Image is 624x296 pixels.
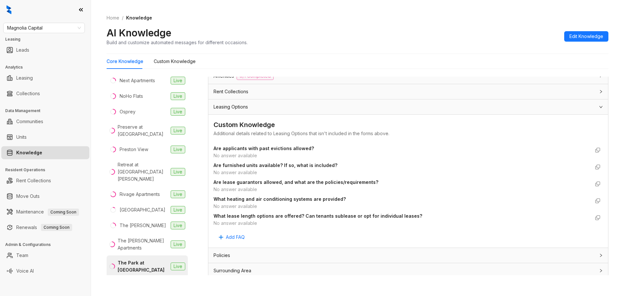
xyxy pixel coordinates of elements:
div: The [PERSON_NAME] [120,222,166,229]
div: Leasing Options [208,99,608,114]
li: Leasing [1,71,89,84]
div: Surrounding Area [208,263,608,278]
a: Team [16,249,28,262]
span: Rent Collections [214,88,248,95]
h2: AI Knowledge [107,27,171,39]
span: collapsed [599,253,603,257]
span: expanded [599,105,603,109]
span: Live [171,263,185,270]
img: logo [6,5,11,14]
div: Custom Knowledge [214,120,603,130]
span: collapsed [599,90,603,94]
div: [GEOGRAPHIC_DATA] [120,206,165,213]
div: The Park at [GEOGRAPHIC_DATA] [118,259,168,274]
span: Add FAQ [226,234,245,241]
li: Team [1,249,89,262]
span: Magnolia Capital [7,23,81,33]
strong: Are lease guarantors allowed, and what are the policies/requirements? [214,179,378,185]
div: No answer available [214,169,590,176]
li: Units [1,131,89,144]
span: Policies [214,252,230,259]
a: Voice AI [16,264,34,277]
a: Units [16,131,27,144]
span: Live [171,77,185,84]
span: Live [171,127,185,135]
div: Osprey [120,108,136,115]
span: Live [171,168,185,176]
div: Next Apartments [120,77,155,84]
h3: Data Management [5,108,91,114]
span: Coming Soon [48,209,79,216]
div: The [PERSON_NAME] Apartments [118,237,168,251]
button: Add FAQ [214,232,250,242]
span: Edit Knowledge [569,33,603,40]
div: Additional details related to Leasing Options that isn't included in the forms above. [214,130,603,137]
a: Communities [16,115,43,128]
span: Live [171,92,185,100]
li: Move Outs [1,190,89,203]
li: Rent Collections [1,174,89,187]
li: Communities [1,115,89,128]
strong: What lease length options are offered? Can tenants sublease or opt for individual leases? [214,213,422,219]
h3: Resident Operations [5,167,91,173]
li: / [122,14,123,21]
button: Edit Knowledge [564,31,608,42]
span: Live [171,146,185,153]
li: Knowledge [1,146,89,159]
div: No answer available [214,152,590,159]
span: Live [171,190,185,198]
div: Preston View [120,146,148,153]
strong: Are furnished units available? If so, what is included? [214,162,337,168]
div: Core Knowledge [107,58,143,65]
div: Custom Knowledge [154,58,196,65]
span: Surrounding Area [214,267,251,274]
a: Knowledge [16,146,42,159]
span: Knowledge [126,15,152,20]
span: Live [171,240,185,248]
a: Rent Collections [16,174,51,187]
span: Coming Soon [41,224,72,231]
li: Leads [1,44,89,57]
div: Policies [208,248,608,263]
div: Build and customize automated messages for different occasions. [107,39,248,46]
h3: Analytics [5,64,91,70]
li: Voice AI [1,264,89,277]
div: No answer available [214,203,590,210]
div: No answer available [214,186,590,193]
strong: What heating and air conditioning systems are provided? [214,196,346,202]
div: NoHo Flats [120,93,143,100]
a: Move Outs [16,190,40,203]
span: Live [171,108,185,116]
a: Leads [16,44,29,57]
span: collapsed [599,269,603,273]
div: Rivage Apartments [120,191,160,198]
li: Maintenance [1,205,89,218]
a: Collections [16,87,40,100]
span: Live [171,222,185,229]
li: Collections [1,87,89,100]
div: Retreat at [GEOGRAPHIC_DATA][PERSON_NAME] [118,161,168,183]
span: Live [171,206,185,214]
a: RenewalsComing Soon [16,221,72,234]
a: Leasing [16,71,33,84]
a: Home [105,14,121,21]
li: Renewals [1,221,89,234]
div: Rent Collections [208,84,608,99]
div: No answer available [214,220,590,227]
div: Preserve at [GEOGRAPHIC_DATA] [118,123,168,138]
h3: Leasing [5,36,91,42]
span: Leasing Options [214,103,248,110]
h3: Admin & Configurations [5,242,91,248]
strong: Are applicants with past evictions allowed? [214,146,314,151]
